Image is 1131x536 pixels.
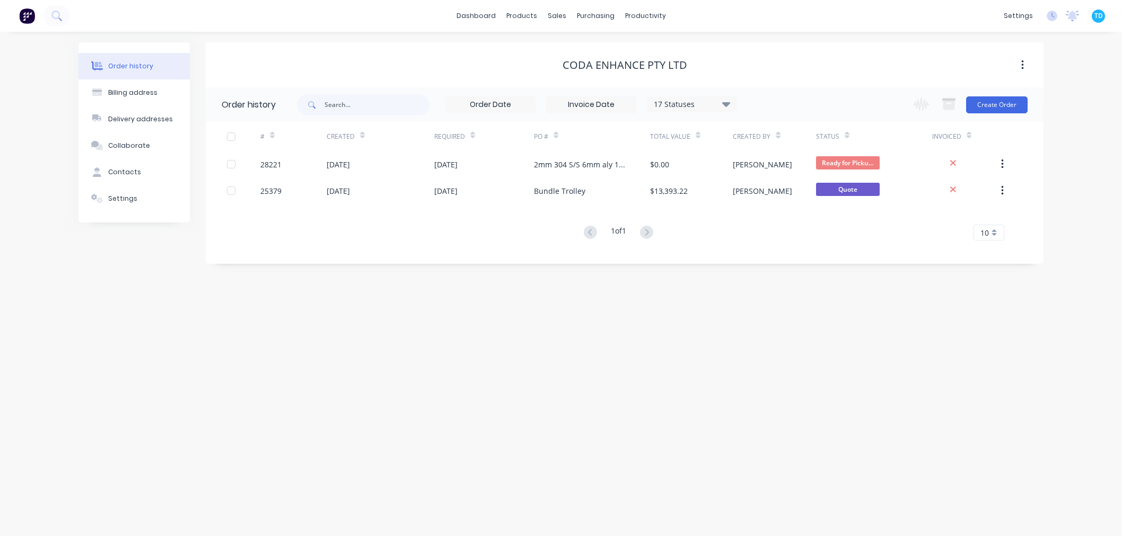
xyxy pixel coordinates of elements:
[78,106,190,132] button: Delivery addresses
[1094,11,1103,21] span: TD
[446,97,535,113] input: Order Date
[534,122,650,151] div: PO #
[260,185,282,196] div: 25379
[327,132,355,141] div: Created
[434,185,458,196] div: [DATE]
[816,122,932,151] div: Status
[260,159,282,170] div: 28221
[260,132,265,141] div: #
[325,94,429,115] input: Search...
[733,122,816,151] div: Created By
[434,159,458,170] div: [DATE]
[78,185,190,212] button: Settings
[816,156,880,169] span: Ready for Picku...
[78,53,190,79] button: Order history
[108,167,141,177] div: Contacts
[966,96,1028,113] button: Create Order
[78,132,190,159] button: Collaborate
[327,159,350,170] div: [DATE]
[534,185,585,196] div: Bundle Trolley
[650,122,733,151] div: Total Value
[733,185,792,196] div: [PERSON_NAME]
[260,122,327,151] div: #
[563,59,687,72] div: Coda Enhance Pty Ltd
[501,8,542,24] div: products
[733,132,770,141] div: Created By
[932,122,998,151] div: Invoiced
[650,159,669,170] div: $0.00
[434,132,465,141] div: Required
[451,8,501,24] a: dashboard
[647,99,737,110] div: 17 Statuses
[547,97,636,113] input: Invoice Date
[434,122,534,151] div: Required
[108,61,153,71] div: Order history
[733,159,792,170] div: [PERSON_NAME]
[108,88,157,97] div: Billing address
[78,159,190,185] button: Contacts
[816,183,880,196] span: Quote
[932,132,961,141] div: Invoiced
[108,114,173,124] div: Delivery addresses
[650,132,690,141] div: Total Value
[534,159,629,170] div: 2mm 304 S/S 6mm aly 100x50 x3mm RHS 5mm aly
[222,99,276,111] div: Order history
[620,8,671,24] div: productivity
[534,132,548,141] div: PO #
[998,8,1038,24] div: settings
[542,8,572,24] div: sales
[108,194,137,203] div: Settings
[611,225,626,240] div: 1 of 1
[19,8,35,24] img: Factory
[980,227,989,238] span: 10
[327,122,434,151] div: Created
[78,79,190,106] button: Billing address
[816,132,839,141] div: Status
[327,185,350,196] div: [DATE]
[650,185,688,196] div: $13,393.22
[108,141,150,150] div: Collaborate
[572,8,620,24] div: purchasing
